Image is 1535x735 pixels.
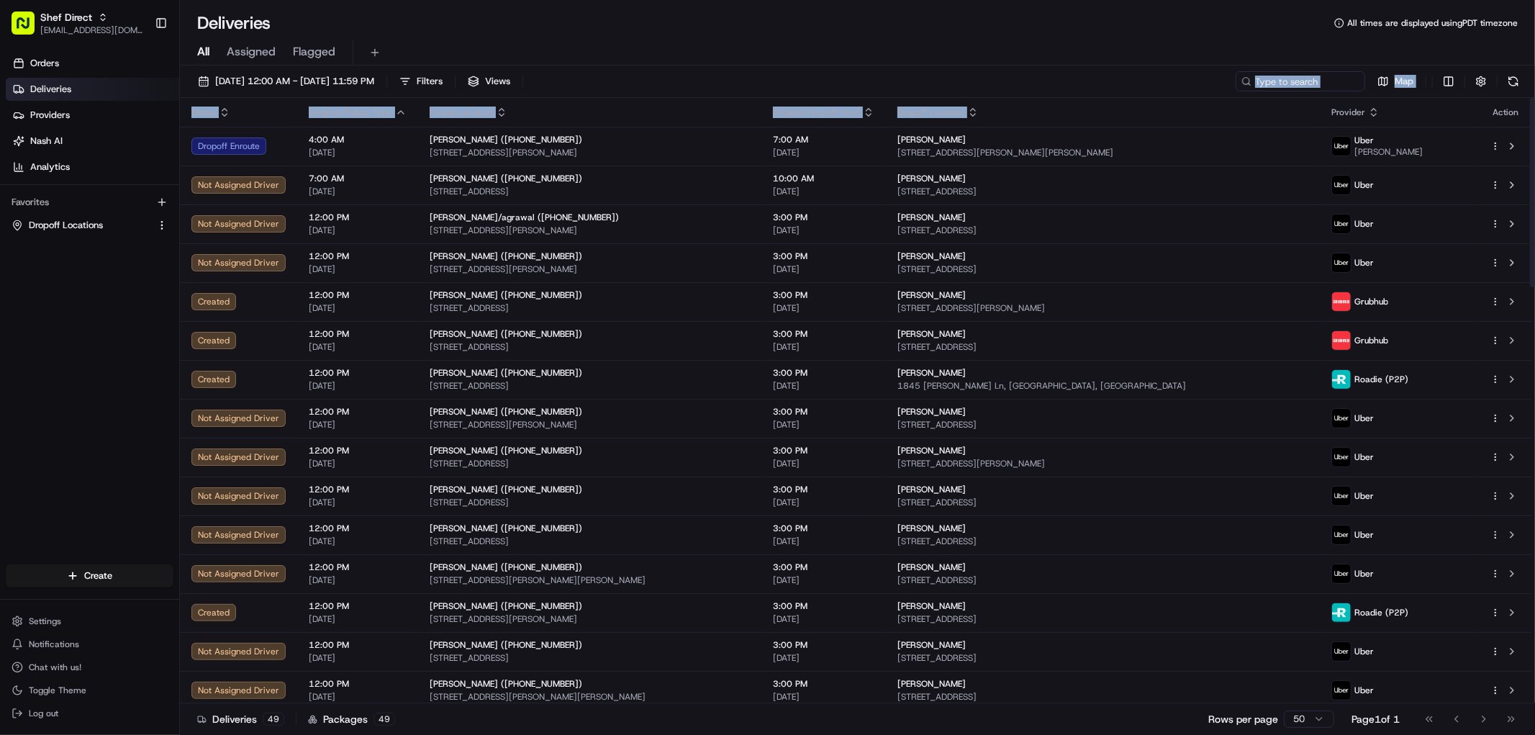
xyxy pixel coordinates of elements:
div: Favorites [6,191,173,214]
span: 1845 [PERSON_NAME] Ln, [GEOGRAPHIC_DATA], [GEOGRAPHIC_DATA] [897,380,1308,392]
span: [PERSON_NAME] [897,639,966,651]
img: 1736555255976-a54dd68f-1ca7-489b-9aae-adbdc363a1c4 [14,137,40,163]
span: Uber [1354,179,1374,191]
button: Filters [393,71,449,91]
span: [DATE] [773,186,874,197]
span: All [197,43,209,60]
span: Original Dropoff Time [773,107,860,118]
span: [STREET_ADDRESS] [897,263,1308,275]
span: • [104,223,109,235]
img: uber-new-logo.jpeg [1332,409,1351,428]
span: [PERSON_NAME] ([PHONE_NUMBER]) [430,639,582,651]
span: 3:00 PM [773,367,874,379]
span: [STREET_ADDRESS] [430,341,750,353]
button: Start new chat [245,142,262,159]
span: [DATE] [309,652,407,664]
a: 💻API Documentation [116,277,237,303]
span: [PERSON_NAME] ([PHONE_NUMBER]) [430,523,582,534]
span: [DATE] 12:00 AM - [DATE] 11:59 PM [215,75,374,88]
span: [STREET_ADDRESS][PERSON_NAME][PERSON_NAME] [430,574,750,586]
span: [DATE] [309,186,407,197]
span: 12:00 PM [309,484,407,495]
span: [PERSON_NAME] ([PHONE_NUMBER]) [430,367,582,379]
span: 3:00 PM [773,600,874,612]
span: Views [485,75,510,88]
span: Uber [1354,218,1374,230]
span: [STREET_ADDRESS] [897,613,1308,625]
p: Rows per page [1208,712,1278,726]
span: Shef Direct [40,10,92,24]
span: [PERSON_NAME] ([PHONE_NUMBER]) [430,562,582,573]
a: Powered byPylon [101,317,174,329]
span: [STREET_ADDRESS] [430,536,750,547]
img: uber-new-logo.jpeg [1332,487,1351,505]
a: Analytics [6,155,179,179]
span: Providers [30,109,70,122]
span: 3:00 PM [773,328,874,340]
img: uber-new-logo.jpeg [1332,215,1351,233]
span: [STREET_ADDRESS][PERSON_NAME][PERSON_NAME] [897,147,1308,158]
span: [DATE] [773,419,874,430]
span: 3:00 PM [773,445,874,456]
span: Grubhub [1354,335,1388,346]
span: [STREET_ADDRESS] [897,536,1308,547]
div: Packages [308,712,395,726]
span: Assigned [227,43,276,60]
span: [PERSON_NAME] [897,600,966,612]
img: 5e692f75ce7d37001a5d71f1 [1332,331,1351,350]
span: [DATE] [773,147,874,158]
div: 49 [263,713,284,726]
div: 💻 [122,284,133,296]
span: [DATE] [773,536,874,547]
span: Roadie (P2P) [1354,374,1408,385]
img: uber-new-logo.jpeg [1332,526,1351,544]
span: [STREET_ADDRESS] [897,652,1308,664]
span: [STREET_ADDRESS][PERSON_NAME] [430,225,750,236]
span: [PERSON_NAME] [897,523,966,534]
span: 3:00 PM [773,212,874,223]
span: 3:00 PM [773,523,874,534]
span: [DATE] [309,419,407,430]
button: Dropoff Locations [6,214,173,237]
span: Uber [1354,646,1374,657]
span: [PERSON_NAME] [897,289,966,301]
span: [DATE] [773,574,874,586]
span: 12:00 PM [309,562,407,573]
span: Settings [29,615,61,627]
a: Orders [6,52,179,75]
span: Uber [1354,412,1374,424]
span: Provider [1331,107,1365,118]
span: [PERSON_NAME] ([PHONE_NUMBER]) [430,251,582,262]
img: 8571987876998_91fb9ceb93ad5c398215_72.jpg [30,137,56,163]
span: [PERSON_NAME] [1354,146,1423,158]
span: [PERSON_NAME] [897,134,966,145]
span: Original Pickup Time [309,107,392,118]
button: Log out [6,703,173,723]
span: [DATE] [309,458,407,469]
span: [PERSON_NAME] ([PHONE_NUMBER]) [430,406,582,418]
button: Refresh [1503,71,1523,91]
span: Knowledge Base [29,283,110,297]
span: Deliveries [30,83,71,96]
a: Deliveries [6,78,179,101]
span: [DATE] [773,652,874,664]
span: [PERSON_NAME] ([PHONE_NUMBER]) [430,484,582,495]
span: [PERSON_NAME] [897,251,966,262]
span: [PERSON_NAME] [897,367,966,379]
div: We're available if you need us! [65,152,198,163]
span: Status [191,107,216,118]
span: [PERSON_NAME] ([PHONE_NUMBER]) [430,173,582,184]
span: [PERSON_NAME] [897,484,966,495]
span: [EMAIL_ADDRESS][DOMAIN_NAME] [40,24,143,36]
span: Log out [29,708,58,719]
span: [PERSON_NAME] ([PHONE_NUMBER]) [430,678,582,690]
img: roadie-logo-v2.jpg [1332,370,1351,389]
span: Notifications [29,639,79,650]
span: [STREET_ADDRESS] [897,225,1308,236]
span: [DATE] [309,574,407,586]
span: Dropoff Locations [29,219,103,232]
img: uber-new-logo.jpeg [1332,564,1351,583]
span: 12:00 PM [309,328,407,340]
span: Dropoff Location [897,107,964,118]
h1: Deliveries [197,12,271,35]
